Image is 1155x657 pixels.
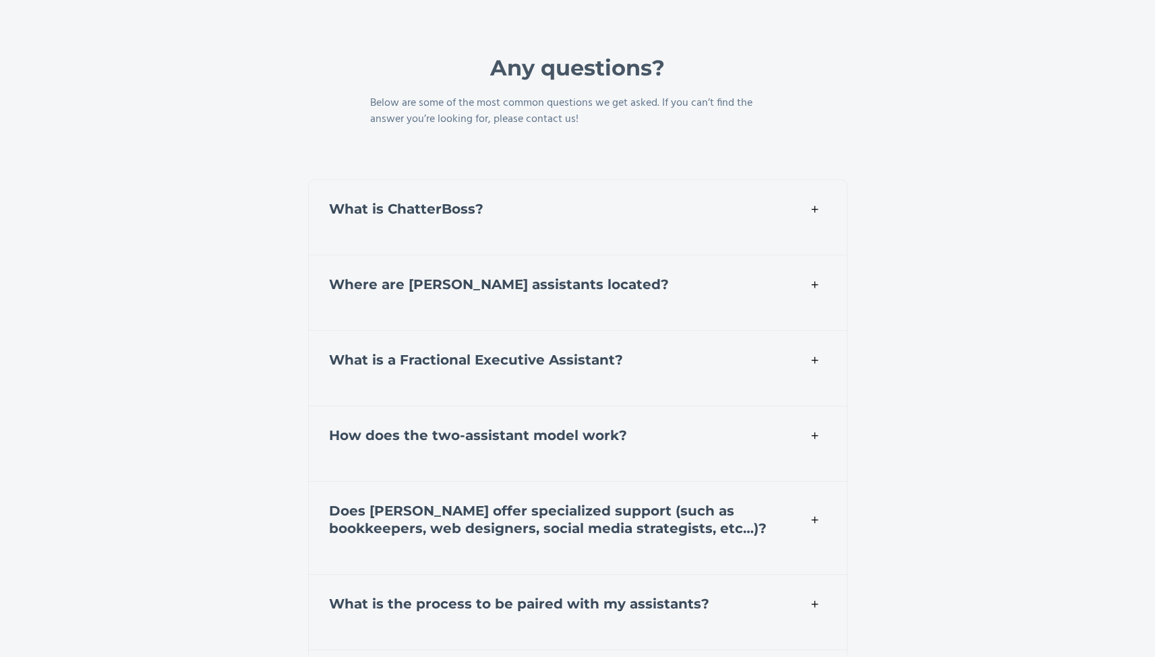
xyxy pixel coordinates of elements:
[329,427,627,443] strong: How does the two-assistant model work?
[370,95,786,144] p: Below are some of the most common questions we get asked. If you can’t find the answer you’re loo...
[329,596,709,612] strong: What is the process to be paired with my assistants?
[490,55,665,81] strong: Any questions?
[329,503,767,536] strong: Does [PERSON_NAME] offer specialized support (such as bookkeepers, web designers, social media st...
[564,30,591,41] div: FAQ
[329,201,483,217] strong: What is ChatterBoss?
[329,276,669,292] strong: Where are [PERSON_NAME] assistants located?
[329,352,623,368] strong: What is a Fractional Executive Assistant?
